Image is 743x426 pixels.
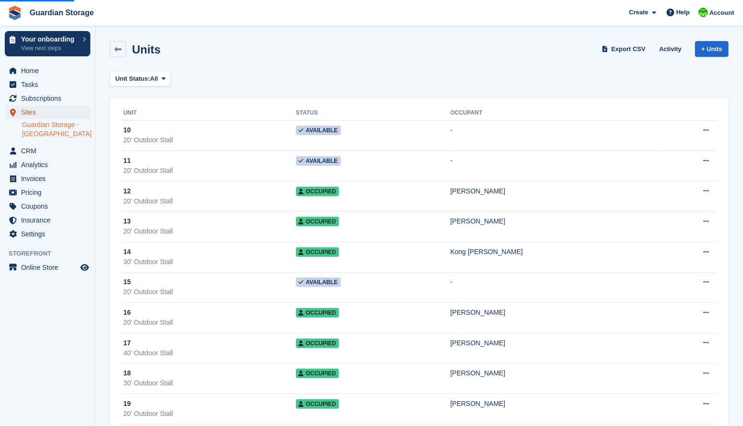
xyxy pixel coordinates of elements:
[5,227,90,241] a: menu
[123,399,131,409] span: 19
[5,78,90,91] a: menu
[110,71,171,86] button: Unit Status: All
[677,8,690,17] span: Help
[123,186,131,196] span: 12
[296,247,339,257] span: Occupied
[450,368,659,378] div: [PERSON_NAME]
[21,200,78,213] span: Coupons
[123,135,296,145] div: 20' Outdoor Stall
[123,257,296,267] div: 30' Outdoor Stall
[121,106,296,121] th: Unit
[710,8,734,18] span: Account
[601,41,650,57] a: Export CSV
[656,41,686,57] a: Activity
[5,106,90,119] a: menu
[123,156,131,166] span: 11
[296,156,341,166] span: Available
[5,186,90,199] a: menu
[450,216,659,226] div: [PERSON_NAME]
[132,43,161,56] h2: Units
[79,262,90,273] a: Preview store
[699,8,708,17] img: Andrew Kinakin
[450,151,659,181] td: -
[296,369,339,378] span: Occupied
[21,172,78,185] span: Invoices
[296,277,341,287] span: Available
[612,44,646,54] span: Export CSV
[21,36,78,43] p: Your onboarding
[123,247,131,257] span: 14
[450,106,659,121] th: Occupant
[296,106,450,121] th: Status
[21,144,78,158] span: CRM
[296,339,339,348] span: Occupied
[450,272,659,303] td: -
[5,31,90,56] a: Your onboarding View next steps
[450,308,659,318] div: [PERSON_NAME]
[21,106,78,119] span: Sites
[123,409,296,419] div: 20' Outdoor Stall
[296,399,339,409] span: Occupied
[450,120,659,151] td: -
[21,78,78,91] span: Tasks
[296,308,339,318] span: Occupied
[123,368,131,378] span: 18
[296,126,341,135] span: Available
[21,44,78,53] p: View next steps
[123,287,296,297] div: 20' Outdoor Stall
[123,226,296,236] div: 20' Outdoor Stall
[21,227,78,241] span: Settings
[9,249,95,258] span: Storefront
[21,261,78,274] span: Online Store
[21,92,78,105] span: Subscriptions
[5,64,90,77] a: menu
[296,217,339,226] span: Occupied
[450,338,659,348] div: [PERSON_NAME]
[450,399,659,409] div: [PERSON_NAME]
[21,158,78,171] span: Analytics
[26,5,98,21] a: Guardian Storage
[5,261,90,274] a: menu
[123,125,131,135] span: 10
[629,8,648,17] span: Create
[123,348,296,358] div: 40' Outdoor Stall
[123,166,296,176] div: 20' Outdoor Stall
[123,196,296,206] div: 20' Outdoor Stall
[115,74,150,84] span: Unit Status:
[22,120,90,138] a: Guardian Storage - [GEOGRAPHIC_DATA]
[8,6,22,20] img: stora-icon-8386f47178a22dfd0bd8f6a31ec36ba5ce8667c1dd55bd0f319d3a0aa187defe.svg
[21,186,78,199] span: Pricing
[123,216,131,226] span: 13
[296,187,339,196] span: Occupied
[695,41,729,57] a: + Units
[123,277,131,287] span: 15
[5,92,90,105] a: menu
[123,318,296,328] div: 20' Outdoor Stall
[5,213,90,227] a: menu
[450,247,659,257] div: Kong [PERSON_NAME]
[150,74,158,84] span: All
[123,338,131,348] span: 17
[123,308,131,318] span: 16
[5,144,90,158] a: menu
[5,172,90,185] a: menu
[450,186,659,196] div: [PERSON_NAME]
[21,64,78,77] span: Home
[5,158,90,171] a: menu
[21,213,78,227] span: Insurance
[123,378,296,388] div: 30' Outdoor Stall
[5,200,90,213] a: menu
